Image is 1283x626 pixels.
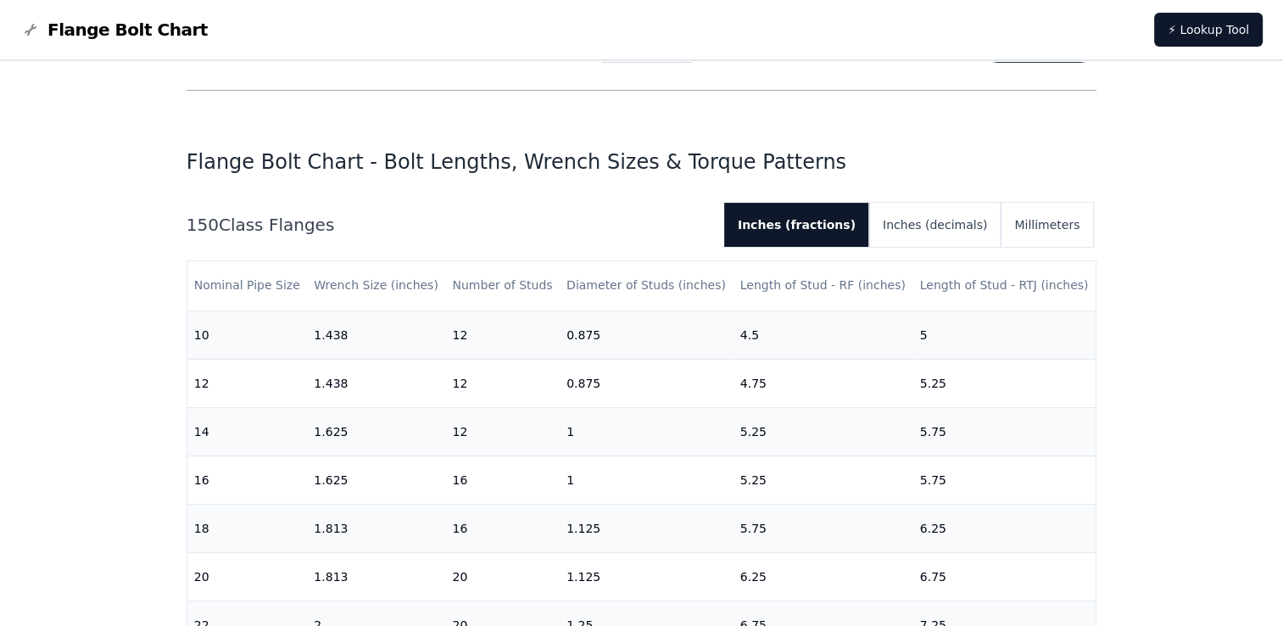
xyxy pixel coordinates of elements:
td: 5.75 [913,408,1096,456]
td: 1.438 [307,360,445,408]
td: 16 [445,456,560,505]
td: 5.25 [913,360,1096,408]
td: 4.75 [734,360,913,408]
th: Wrench Size (inches) [307,261,445,310]
th: Nominal Pipe Size [187,261,308,310]
td: 12 [445,408,560,456]
span: Flange Bolt Chart [47,18,208,42]
td: 0.875 [560,311,734,360]
td: 20 [445,553,560,601]
td: 1.125 [560,505,734,553]
td: 1 [560,408,734,456]
td: 5.25 [734,456,913,505]
button: Millimeters [1001,203,1093,247]
img: Flange Bolt Chart Logo [20,20,41,40]
td: 6.75 [913,553,1096,601]
td: 1.813 [307,505,445,553]
a: ⚡ Lookup Tool [1154,13,1263,47]
td: 10 [187,311,308,360]
td: 1.438 [307,311,445,360]
th: Diameter of Studs (inches) [560,261,734,310]
th: Number of Studs [445,261,560,310]
td: 5.75 [734,505,913,553]
td: 5.25 [734,408,913,456]
td: 5 [913,311,1096,360]
h1: Flange Bolt Chart - Bolt Lengths, Wrench Sizes & Torque Patterns [187,148,1097,176]
td: 20 [187,553,308,601]
td: 12 [445,311,560,360]
td: 18 [187,505,308,553]
td: 1.813 [307,553,445,601]
td: 12 [187,360,308,408]
th: Length of Stud - RF (inches) [734,261,913,310]
td: 1 [560,456,734,505]
button: Inches (decimals) [869,203,1001,247]
td: 5.75 [913,456,1096,505]
a: Flange Bolt Chart LogoFlange Bolt Chart [20,18,208,42]
td: 1.625 [307,456,445,505]
td: 14 [187,408,308,456]
td: 1.625 [307,408,445,456]
td: 1.125 [560,553,734,601]
td: 4.5 [734,311,913,360]
td: 0.875 [560,360,734,408]
td: 6.25 [913,505,1096,553]
td: 12 [445,360,560,408]
button: Inches (fractions) [724,203,869,247]
h2: 150 Class Flanges [187,213,711,237]
th: Length of Stud - RTJ (inches) [913,261,1096,310]
td: 6.25 [734,553,913,601]
td: 16 [445,505,560,553]
td: 16 [187,456,308,505]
